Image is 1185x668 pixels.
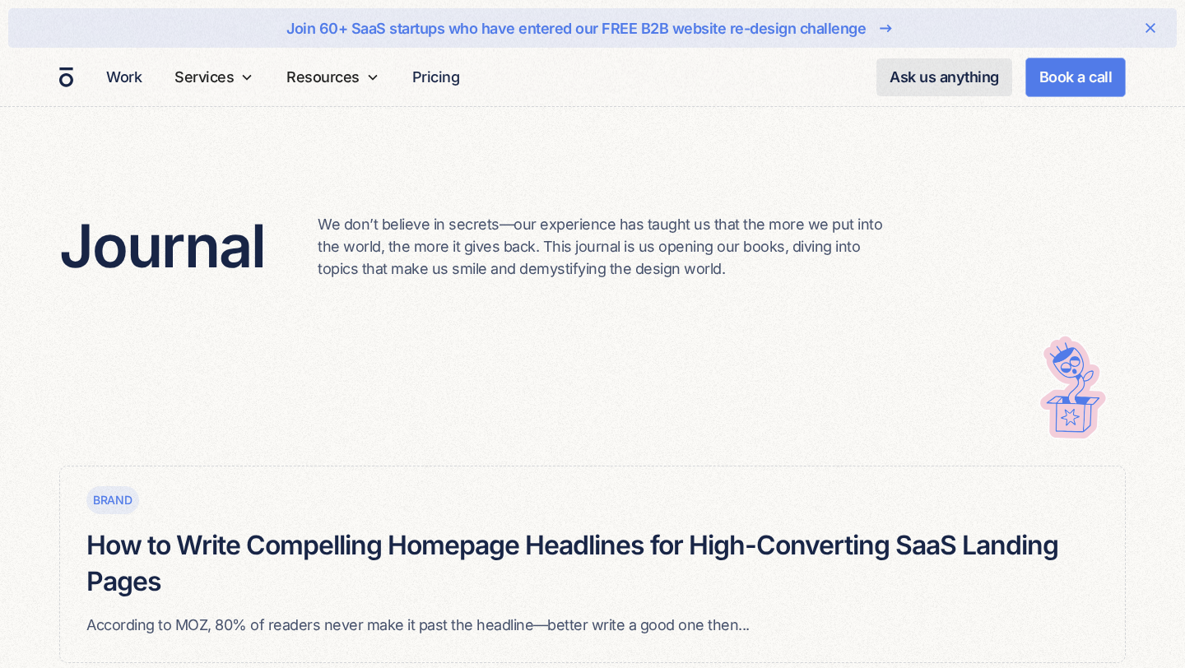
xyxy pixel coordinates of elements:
a: Join 60+ SaaS startups who have entered our FREE B2B website re-design challenge [61,15,1124,41]
p: According to MOZ, 80% of readers never make it past the headline––better write a good one then... [86,614,1099,636]
a: Pricing [406,61,467,93]
a: Book a call [1025,58,1127,97]
div: Services [174,66,234,88]
div: Join 60+ SaaS startups who have entered our FREE B2B website re-design challenge [286,17,866,39]
a: Ask us anything [876,58,1012,96]
div: Services [168,48,260,106]
div: Brand [93,491,132,508]
div: Resources [280,48,386,106]
div: Resources [286,66,360,88]
h2: Journal [59,211,265,281]
a: home [59,67,73,88]
h5: How to Write Compelling Homepage Headlines for High-Converting SaaS Landing Pages [86,527,1099,601]
p: We don’t believe in secrets—our experience has taught us that the more we put into the world, the... [318,213,883,280]
a: BrandHow to Write Compelling Homepage Headlines for High-Converting SaaS Landing PagesAccording t... [59,466,1126,663]
a: Work [100,61,148,93]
